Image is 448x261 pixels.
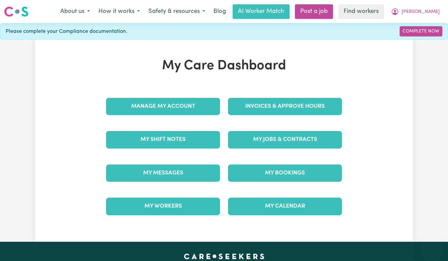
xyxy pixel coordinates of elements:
[184,254,264,259] a: Careseekers home page
[6,28,127,35] span: Please complete your Compliance documentation.
[106,98,220,115] a: Manage My Account
[106,131,220,148] a: My Shift Notes
[228,198,342,215] a: My Calendar
[106,198,220,215] a: My Workers
[402,8,440,16] span: [PERSON_NAME]
[295,4,333,19] a: Post a job
[228,164,342,182] a: My Bookings
[209,4,230,19] a: Blog
[102,58,346,74] h1: My Care Dashboard
[228,131,342,148] a: My Jobs & Contracts
[400,26,442,36] a: Complete Now
[4,6,28,18] img: Careseekers logo
[228,98,342,115] a: Invoices & Approve Hours
[421,234,443,256] iframe: Button to launch messaging window
[106,164,220,182] a: My Messages
[94,5,144,19] button: How it works
[387,5,444,19] button: My Account
[144,5,209,19] button: Safety & resources
[338,4,384,19] a: Find workers
[233,4,290,19] a: AI Worker Match
[56,5,94,19] button: About us
[4,4,28,19] a: Careseekers logo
